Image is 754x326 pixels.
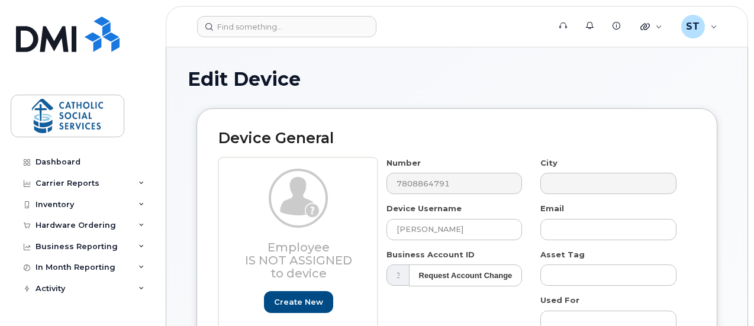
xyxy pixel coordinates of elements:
h3: Employee [239,241,359,280]
a: Create new [264,291,333,313]
label: Business Account ID [386,249,475,260]
button: Request Account Change [409,264,523,286]
span: Is not assigned [245,253,352,267]
h2: Device General [218,130,695,147]
label: Used For [540,295,579,306]
strong: Request Account Change [419,271,513,280]
iframe: Messenger Launcher [703,275,745,317]
label: Number [386,157,421,169]
span: to device [270,266,327,280]
label: Email [540,203,564,214]
h1: Edit Device [188,69,726,89]
label: Asset Tag [540,249,585,260]
label: City [540,157,558,169]
label: Device Username [386,203,462,214]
